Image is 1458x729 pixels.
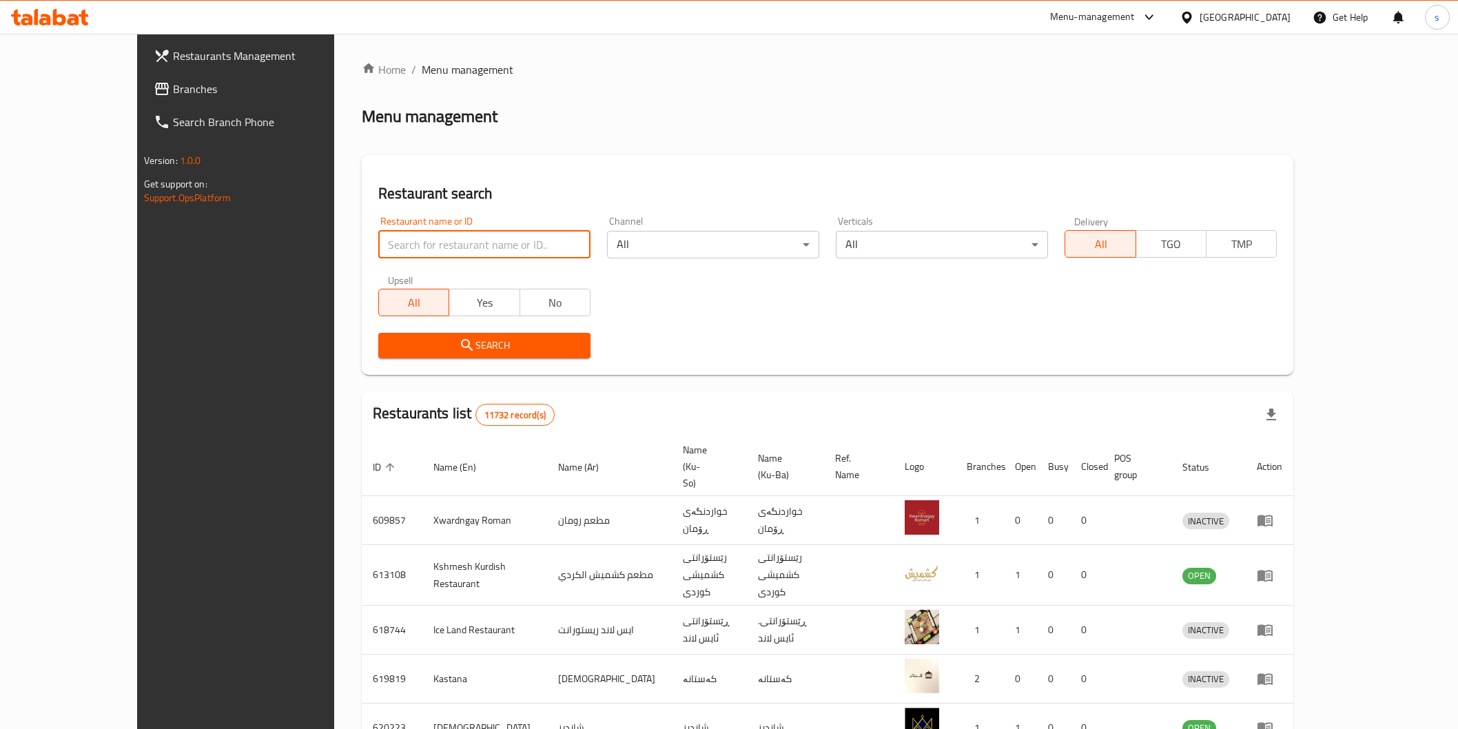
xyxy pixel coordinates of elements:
[1136,230,1207,258] button: TGO
[422,61,513,78] span: Menu management
[1212,234,1271,254] span: TMP
[173,114,369,130] span: Search Branch Phone
[905,500,939,535] img: Xwardngay Roman
[547,606,672,655] td: ايس لاند ريستورانت
[422,545,547,606] td: Kshmesh Kurdish Restaurant
[747,655,824,704] td: کەستانە
[672,655,747,704] td: کەستانە
[956,496,1004,545] td: 1
[362,105,497,127] h2: Menu management
[143,72,380,105] a: Branches
[1206,230,1277,258] button: TMP
[1182,671,1229,688] div: INACTIVE
[378,289,449,316] button: All
[1255,398,1288,431] div: Export file
[758,450,808,483] span: Name (Ku-Ba)
[894,438,956,496] th: Logo
[1114,450,1155,483] span: POS group
[956,545,1004,606] td: 1
[455,293,514,313] span: Yes
[1200,10,1291,25] div: [GEOGRAPHIC_DATA]
[1004,496,1037,545] td: 0
[672,496,747,545] td: خواردنگەی ڕۆمان
[520,289,591,316] button: No
[956,438,1004,496] th: Branches
[672,606,747,655] td: ڕێستۆرانتی ئایس لاند
[836,231,1048,258] div: All
[956,655,1004,704] td: 2
[1037,438,1070,496] th: Busy
[144,175,207,193] span: Get support on:
[144,189,232,207] a: Support.OpsPlatform
[388,275,413,285] label: Upsell
[1435,10,1439,25] span: s
[1037,545,1070,606] td: 0
[547,655,672,704] td: [DEMOGRAPHIC_DATA]
[362,655,422,704] td: 619819
[1070,655,1103,704] td: 0
[362,61,1293,78] nav: breadcrumb
[905,555,939,590] img: Kshmesh Kurdish Restaurant
[144,152,178,170] span: Version:
[411,61,416,78] li: /
[389,337,579,354] span: Search
[373,403,555,426] h2: Restaurants list
[1037,606,1070,655] td: 0
[1257,567,1282,584] div: Menu
[1182,459,1227,475] span: Status
[1070,606,1103,655] td: 0
[1050,9,1135,25] div: Menu-management
[558,459,617,475] span: Name (Ar)
[1070,438,1103,496] th: Closed
[1071,234,1130,254] span: All
[1182,671,1229,687] span: INACTIVE
[747,606,824,655] td: .ڕێستۆرانتی ئایس لاند
[1182,513,1229,529] span: INACTIVE
[526,293,585,313] span: No
[433,459,494,475] span: Name (En)
[143,105,380,138] a: Search Branch Phone
[547,496,672,545] td: مطعم رومان
[384,293,444,313] span: All
[1257,670,1282,687] div: Menu
[1257,512,1282,528] div: Menu
[1004,438,1037,496] th: Open
[378,183,1277,204] h2: Restaurant search
[1070,545,1103,606] td: 0
[905,659,939,693] img: Kastana
[672,545,747,606] td: رێستۆرانتی کشمیشى كوردى
[143,39,380,72] a: Restaurants Management
[173,81,369,97] span: Branches
[1182,622,1229,639] div: INACTIVE
[835,450,877,483] span: Ref. Name
[475,404,555,426] div: Total records count
[747,496,824,545] td: خواردنگەی ڕۆمان
[173,48,369,64] span: Restaurants Management
[683,442,730,491] span: Name (Ku-So)
[1142,234,1201,254] span: TGO
[547,545,672,606] td: مطعم كشميش الكردي
[449,289,520,316] button: Yes
[362,61,406,78] a: Home
[422,606,547,655] td: Ice Land Restaurant
[1070,496,1103,545] td: 0
[1182,568,1216,584] span: OPEN
[362,606,422,655] td: 618744
[378,333,591,358] button: Search
[378,231,591,258] input: Search for restaurant name or ID..
[1257,622,1282,638] div: Menu
[747,545,824,606] td: رێستۆرانتی کشمیشى كوردى
[1182,622,1229,638] span: INACTIVE
[362,545,422,606] td: 613108
[180,152,201,170] span: 1.0.0
[422,655,547,704] td: Kastana
[1246,438,1293,496] th: Action
[1065,230,1136,258] button: All
[476,409,554,422] span: 11732 record(s)
[956,606,1004,655] td: 1
[422,496,547,545] td: Xwardngay Roman
[362,496,422,545] td: 609857
[607,231,819,258] div: All
[905,610,939,644] img: Ice Land Restaurant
